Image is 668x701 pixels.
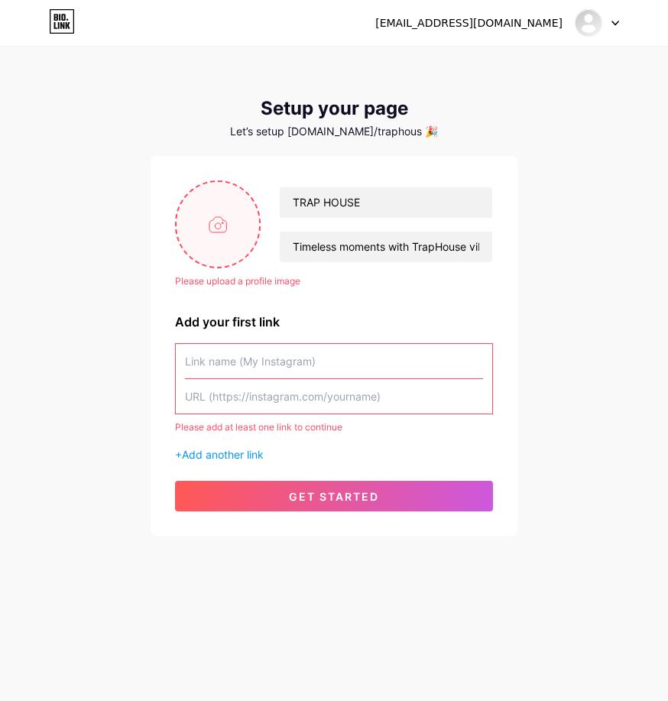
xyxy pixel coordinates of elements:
input: bio [280,232,492,262]
input: URL (https://instagram.com/yourname) [185,379,483,414]
div: Please add at least one link to continue [175,420,493,434]
input: Your name [280,187,492,218]
div: [EMAIL_ADDRESS][DOMAIN_NAME] [375,15,563,31]
span: get started [289,490,379,503]
div: Please upload a profile image [175,274,493,288]
div: Let’s setup [DOMAIN_NAME]/traphous 🎉 [151,125,517,138]
button: get started [175,481,493,511]
span: Add another link [182,448,264,461]
div: + [175,446,493,462]
div: Setup your page [151,98,517,119]
img: trap house [574,8,603,37]
input: Link name (My Instagram) [185,344,483,378]
div: Add your first link [175,313,493,331]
